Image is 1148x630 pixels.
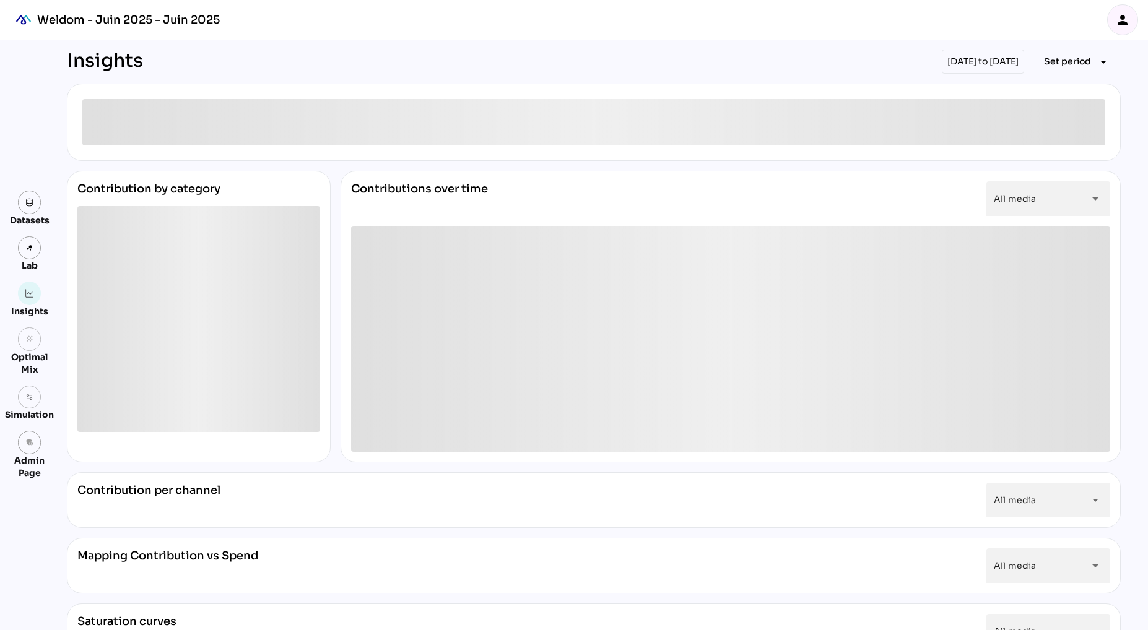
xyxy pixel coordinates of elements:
img: graph.svg [25,289,34,298]
div: [DATE] to [DATE] [942,50,1024,74]
i: person [1115,12,1130,27]
div: Lab [16,259,43,272]
div: Contributions over time [351,181,488,216]
i: admin_panel_settings [25,438,34,447]
img: data.svg [25,198,34,207]
div: Admin Page [5,454,54,479]
div: Insights [67,50,143,74]
i: arrow_drop_down [1088,558,1103,573]
i: grain [25,335,34,343]
div: Optimal Mix [5,351,54,376]
div: Insights [11,305,48,317]
div: mediaROI [10,6,37,33]
span: Set period [1044,54,1091,69]
div: Datasets [10,214,50,227]
i: arrow_drop_down [1088,191,1103,206]
img: settings.svg [25,393,34,402]
button: Expand "Set period" [1034,51,1121,73]
span: All media [994,494,1036,506]
img: lab.svg [25,244,34,252]
div: Contribution by category [77,181,320,206]
span: All media [994,193,1036,204]
i: arrow_drop_down [1096,54,1111,69]
div: Mapping Contribution vs Spend [77,548,258,583]
div: Contribution per channel [77,483,220,517]
div: Simulation [5,408,54,421]
i: arrow_drop_down [1088,493,1103,507]
span: All media [994,560,1036,571]
div: Weldom - Juin 2025 - Juin 2025 [37,12,220,27]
